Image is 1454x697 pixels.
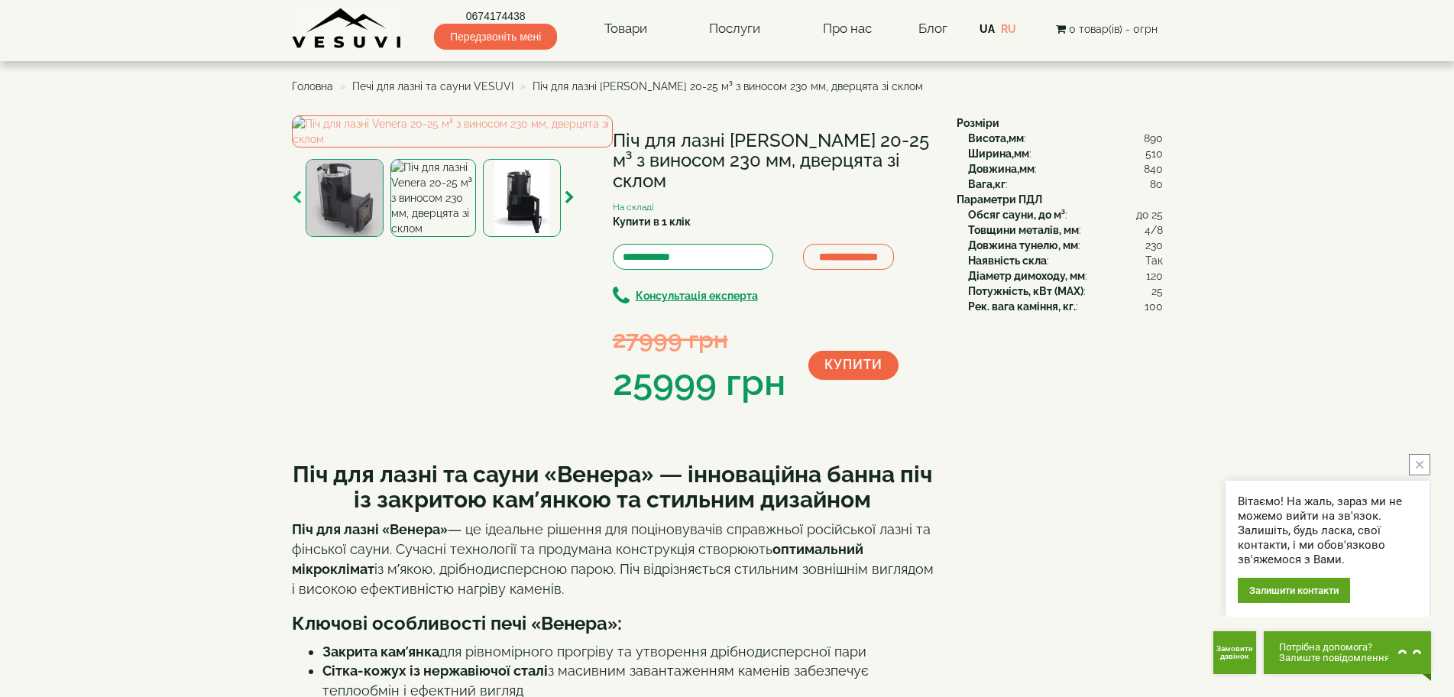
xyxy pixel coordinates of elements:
[434,24,557,50] span: Передзвоніть мені
[1144,131,1163,146] span: 890
[968,132,1024,144] b: Висота,мм
[968,161,1163,177] div: :
[1069,23,1158,35] span: 0 товар(ів) - 0грн
[293,461,932,513] strong: Піч для лазні та сауни «Венера» — інноваційна банна піч із закритою кам’янкою та стильним дизайном
[980,23,995,35] a: UA
[1145,146,1163,161] span: 510
[613,357,785,409] div: 25999 грн
[808,11,887,47] a: Про нас
[292,520,934,598] p: — це ідеальне рішення для поціновувачів справжньої російської лазні та фінської сауни. Сучасні те...
[322,642,934,662] li: для рівномірного прогріву та утворення дрібнодисперсної пари
[613,131,934,191] h1: Піч для лазні [PERSON_NAME] 20-25 м³ з виносом 230 мм, дверцята зі склом
[292,8,403,50] img: Завод VESUVI
[968,146,1163,161] div: :
[1151,284,1163,299] span: 25
[1145,299,1163,314] span: 100
[292,521,448,537] strong: Піч для лазні «Венера»
[968,131,1163,146] div: :
[968,163,1035,175] b: Довжина,мм
[613,214,691,229] label: Купити в 1 клік
[1264,631,1431,674] button: Chat button
[1213,645,1256,660] span: Замовити дзвінок
[1279,653,1390,663] span: Залиште повідомлення
[292,541,863,577] strong: оптимальний мікроклімат
[292,115,613,148] img: Піч для лазні Venera 20-25 м³ з виносом 230 мм, дверцята зі склом
[1145,222,1163,238] span: 4/8
[968,300,1076,313] b: Рек. вага каміння, кг.
[1146,268,1163,284] span: 120
[322,663,548,679] strong: Сітка-кожух із нержавіючої сталі
[1145,238,1163,253] span: 230
[292,612,622,634] strong: Ключові особливості печі «Венера»:
[613,322,785,356] div: 27999 грн
[694,11,776,47] a: Послуги
[434,8,557,24] a: 0674174438
[968,254,1047,267] b: Наявність скла
[968,299,1163,314] div: :
[968,239,1078,251] b: Довжина тунелю, мм
[352,80,513,92] a: Печі для лазні та сауни VESUVI
[918,21,947,36] a: Блог
[1238,494,1417,567] div: Вітаємо! На жаль, зараз ми не можемо вийти на зв'язок. Залишіть, будь ласка, свої контакти, і ми ...
[968,207,1163,222] div: :
[636,290,758,302] b: Консультація експерта
[322,644,439,660] strong: Закрита кам’янка
[533,80,923,92] span: Піч для лазні [PERSON_NAME] 20-25 м³ з виносом 230 мм, дверцята зі склом
[968,222,1163,238] div: :
[1150,177,1163,192] span: 80
[1238,578,1350,603] div: Залишити контакти
[968,238,1163,253] div: :
[306,159,384,237] img: Піч для лазні Venera 20-25 м³ з виносом 230 мм, дверцята зі склом
[1001,23,1016,35] a: RU
[968,253,1163,268] div: :
[968,178,1005,190] b: Вага,кг
[1136,207,1163,222] span: до 25
[968,148,1029,160] b: Ширина,мм
[968,270,1085,282] b: Діаметр димоходу, мм
[1144,161,1163,177] span: 840
[292,80,333,92] a: Головна
[968,177,1163,192] div: :
[589,11,662,47] a: Товари
[968,285,1083,297] b: Потужність, кВт (MAX)
[1051,21,1162,37] button: 0 товар(ів) - 0грн
[483,159,561,237] img: Піч для лазні Venera 20-25 м³ з виносом 230 мм, дверцята зі склом
[808,351,899,380] button: Купити
[1213,631,1256,674] button: Get Call button
[1409,454,1430,475] button: close button
[957,117,999,129] b: Розміри
[613,202,654,212] small: На складі
[957,193,1042,206] b: Параметри ПДЛ
[968,224,1079,236] b: Товщини металів, мм
[968,209,1065,221] b: Обсяг сауни, до м³
[390,159,475,237] img: Піч для лазні Venera 20-25 м³ з виносом 230 мм, дверцята зі склом
[968,268,1163,284] div: :
[1279,642,1390,653] span: Потрібна допомога?
[1145,253,1163,268] span: Так
[968,284,1163,299] div: :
